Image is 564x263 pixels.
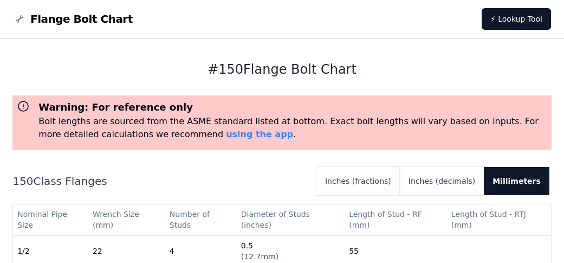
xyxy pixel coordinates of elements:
[484,167,549,195] button: Millimeters
[241,252,278,261] span: ( 12.7mm )
[447,204,551,235] th: Length of Stud - RTJ (mm)
[165,204,237,235] th: Number of Studs
[482,8,551,30] a: ⚡ Lookup Tool
[400,167,484,195] button: Inches (decimals)
[30,11,133,27] span: Flange Bolt Chart
[237,204,345,235] th: Diameter of Studs (inches)
[12,61,552,78] h1: # 150 Flange Bolt Chart
[88,204,165,235] th: Wrench Size (mm)
[38,115,547,141] p: Bolt lengths are sourced from the ASME standard listed at bottom. Exact bolt lengths will vary ba...
[13,204,88,235] th: Nominal Pipe Size
[226,129,293,139] a: using the app
[13,11,133,27] a: Flange Bolt Chart LogoFlange Bolt Chart
[13,12,26,25] img: Flange Bolt Chart Logo
[12,174,308,189] h2: 150 Class Flanges
[316,167,400,195] button: Inches (fractions)
[345,204,447,235] th: Length of Stud - RF (mm)
[38,100,547,115] h3: Warning: For reference only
